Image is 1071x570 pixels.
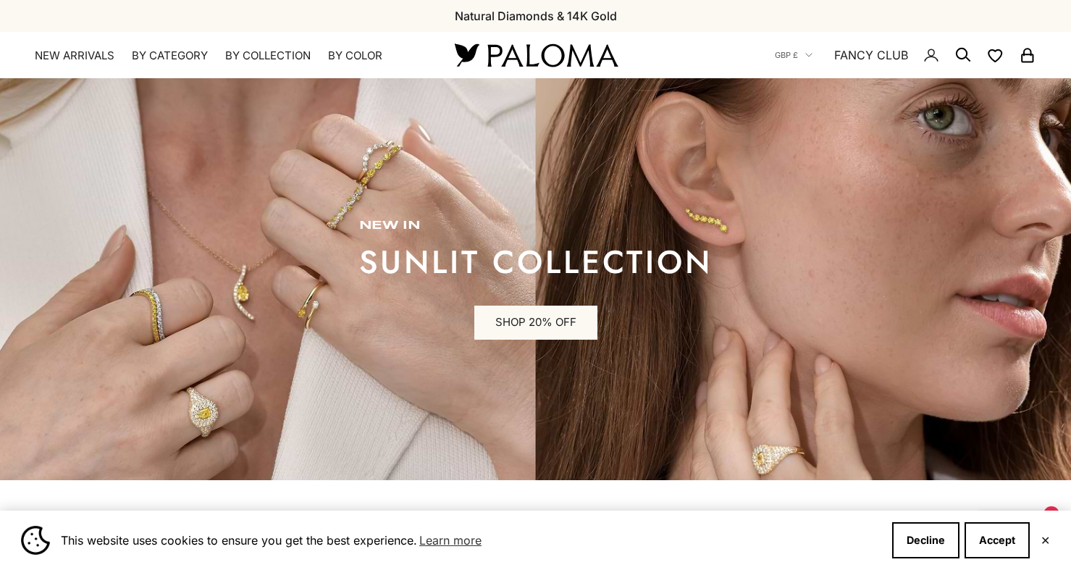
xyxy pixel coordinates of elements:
[474,306,597,340] a: SHOP 20% OFF
[328,49,382,63] summary: By Color
[455,7,617,25] p: Natural Diamonds & 14K Gold
[35,49,420,63] nav: Primary navigation
[359,219,713,233] p: new in
[61,529,881,551] span: This website uses cookies to ensure you get the best experience.
[359,248,713,277] p: sunlit collection
[892,522,959,558] button: Decline
[225,49,311,63] summary: By Collection
[775,32,1036,78] nav: Secondary navigation
[132,49,208,63] summary: By Category
[834,46,908,64] a: FANCY CLUB
[417,529,484,551] a: Learn more
[775,49,812,62] button: GBP £
[1041,536,1050,545] button: Close
[965,522,1030,558] button: Accept
[35,49,114,63] a: NEW ARRIVALS
[21,526,50,555] img: Cookie banner
[775,49,798,62] span: GBP £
